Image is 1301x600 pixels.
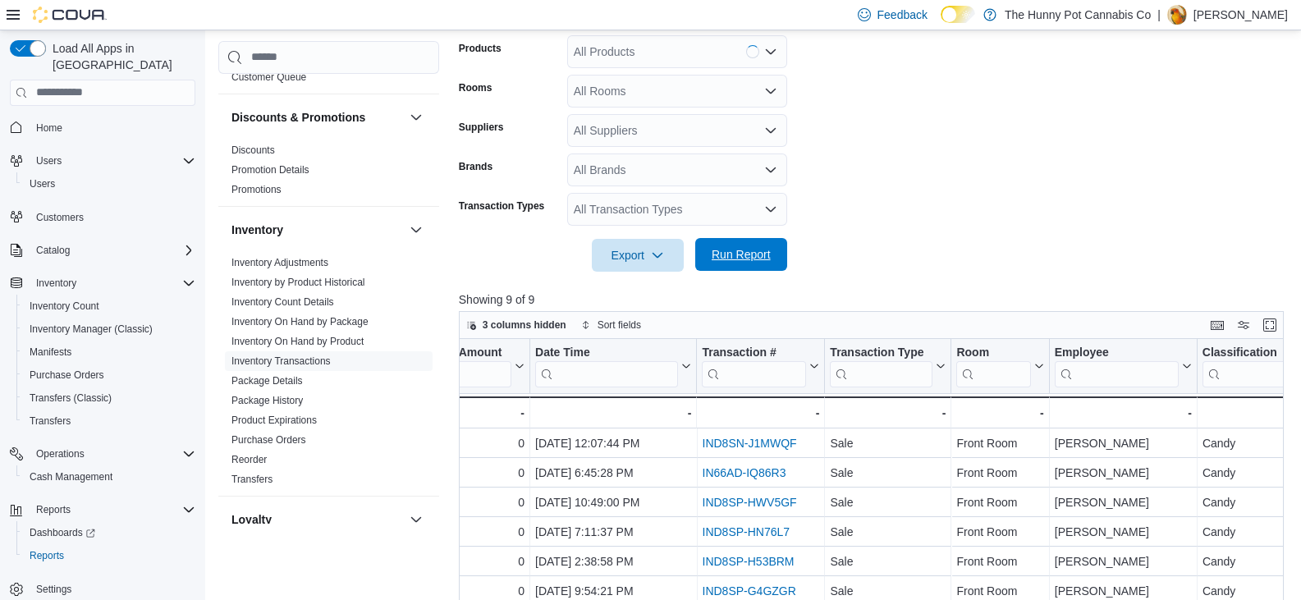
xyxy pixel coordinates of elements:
[459,291,1292,308] p: Showing 9 of 9
[23,388,118,408] a: Transfers (Classic)
[218,67,439,94] div: Customer
[30,177,55,190] span: Users
[764,45,777,58] button: Open list of options
[1203,403,1299,423] div: -
[23,467,119,487] a: Cash Management
[1203,345,1286,387] div: Classification
[3,272,202,295] button: Inventory
[575,315,648,335] button: Sort fields
[830,345,932,387] div: Transaction Type
[764,203,777,216] button: Open list of options
[231,336,364,347] a: Inventory On Hand by Product
[23,467,195,487] span: Cash Management
[23,523,102,543] a: Dashboards
[460,315,573,335] button: 3 columns hidden
[23,296,195,316] span: Inventory Count
[231,277,365,288] a: Inventory by Product Historical
[30,323,153,336] span: Inventory Manager (Classic)
[1055,345,1179,360] div: Employee
[956,403,1043,423] div: -
[877,7,928,23] span: Feedback
[459,121,504,134] label: Suppliers
[231,433,306,447] span: Purchase Orders
[1203,522,1299,542] div: Candy
[231,355,331,367] a: Inventory Transactions
[16,364,202,387] button: Purchase Orders
[23,546,195,566] span: Reports
[231,415,317,426] a: Product Expirations
[218,140,439,206] div: Discounts & Promotions
[36,503,71,516] span: Reports
[30,240,195,260] span: Catalog
[1055,345,1192,387] button: Employee
[16,544,202,567] button: Reports
[764,124,777,137] button: Open list of options
[30,444,195,464] span: Operations
[830,403,946,423] div: -
[830,345,946,387] button: Transaction Type
[231,511,403,528] button: Loyalty
[16,172,202,195] button: Users
[535,492,691,512] div: [DATE] 10:49:00 PM
[231,222,283,238] h3: Inventory
[535,345,678,360] div: Date Time
[396,345,511,387] div: Net Weight Amount
[1203,552,1299,571] div: Candy
[23,523,195,543] span: Dashboards
[830,492,946,512] div: Sale
[30,549,64,562] span: Reports
[231,144,275,157] span: Discounts
[1055,403,1192,423] div: -
[231,163,309,176] span: Promotion Details
[231,184,282,195] a: Promotions
[535,522,691,542] div: [DATE] 7:11:37 PM
[1055,463,1192,483] div: [PERSON_NAME]
[702,496,796,509] a: IND8SP-HWV5GF
[231,164,309,176] a: Promotion Details
[956,345,1030,360] div: Room
[23,365,111,385] a: Purchase Orders
[231,222,403,238] button: Inventory
[406,220,426,240] button: Inventory
[16,295,202,318] button: Inventory Count
[702,466,786,479] a: IN66AD-IQ86R3
[3,116,202,140] button: Home
[231,355,331,368] span: Inventory Transactions
[231,374,303,387] span: Package Details
[830,345,932,360] div: Transaction Type
[218,253,439,496] div: Inventory
[30,240,76,260] button: Catalog
[23,365,195,385] span: Purchase Orders
[592,239,684,272] button: Export
[1207,315,1227,335] button: Keyboard shortcuts
[30,415,71,428] span: Transfers
[30,151,195,171] span: Users
[3,205,202,229] button: Customers
[1055,433,1192,453] div: [PERSON_NAME]
[16,341,202,364] button: Manifests
[30,207,195,227] span: Customers
[30,346,71,359] span: Manifests
[23,342,78,362] a: Manifests
[23,411,77,431] a: Transfers
[1005,5,1151,25] p: The Hunny Pot Cannabis Co
[231,316,369,327] a: Inventory On Hand by Package
[23,319,195,339] span: Inventory Manager (Classic)
[1193,5,1288,25] p: [PERSON_NAME]
[30,208,90,227] a: Customers
[702,437,796,450] a: IND8SN-J1MWQF
[1055,345,1179,387] div: Employee
[30,300,99,313] span: Inventory Count
[23,388,195,408] span: Transfers (Classic)
[535,345,691,387] button: Date Time
[483,318,566,332] span: 3 columns hidden
[231,474,273,485] a: Transfers
[30,526,95,539] span: Dashboards
[30,118,69,138] a: Home
[36,447,85,460] span: Operations
[1055,552,1192,571] div: [PERSON_NAME]
[956,522,1043,542] div: Front Room
[36,244,70,257] span: Catalog
[702,345,806,387] div: Transaction # URL
[956,492,1043,512] div: Front Room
